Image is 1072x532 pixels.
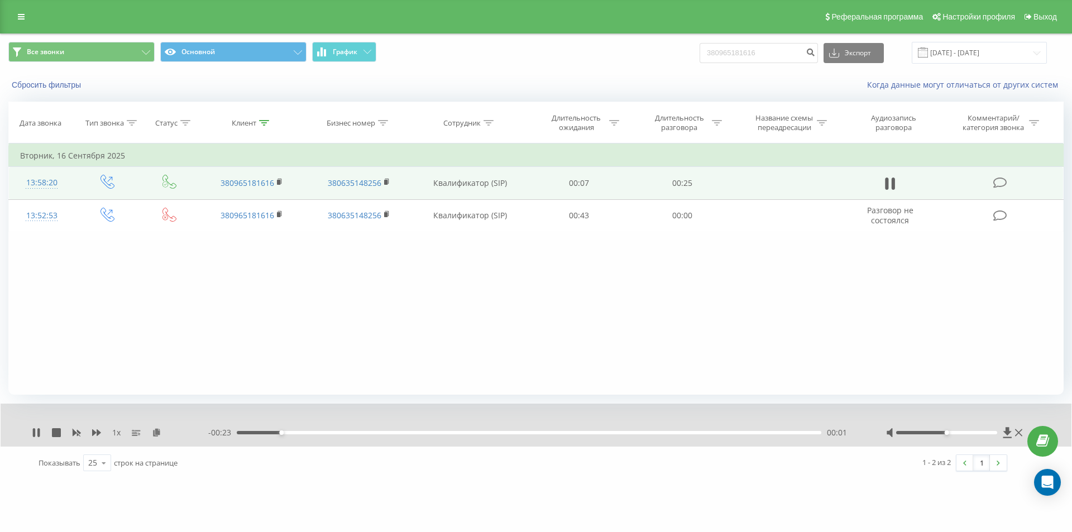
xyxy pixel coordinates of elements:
[528,167,630,199] td: 00:07
[630,167,733,199] td: 00:25
[867,205,913,226] span: Разговор не состоялся
[1034,469,1061,496] div: Open Intercom Messenger
[27,47,64,56] span: Все звонки
[327,118,375,128] div: Бизнес номер
[312,42,376,62] button: График
[221,210,274,221] a: 380965181616
[443,118,481,128] div: Сотрудник
[827,427,847,438] span: 00:01
[754,113,814,132] div: Название схемы переадресации
[85,118,124,128] div: Тип звонка
[1033,12,1057,21] span: Выход
[20,205,64,227] div: 13:52:53
[944,430,949,435] div: Accessibility label
[831,12,923,21] span: Реферальная программа
[160,42,307,62] button: Основной
[649,113,709,132] div: Длительность разговора
[858,113,930,132] div: Аудиозапись разговора
[412,199,528,232] td: Квалификатор (SIP)
[922,457,951,468] div: 1 - 2 из 2
[528,199,630,232] td: 00:43
[333,48,357,56] span: График
[221,178,274,188] a: 380965181616
[8,42,155,62] button: Все звонки
[112,427,121,438] span: 1 x
[155,118,178,128] div: Статус
[824,43,884,63] button: Экспорт
[328,178,381,188] a: 380635148256
[20,172,64,194] div: 13:58:20
[867,79,1064,90] a: Когда данные могут отличаться от других систем
[942,12,1015,21] span: Настройки профиля
[88,457,97,468] div: 25
[973,455,990,471] a: 1
[208,427,237,438] span: - 00:23
[961,113,1026,132] div: Комментарий/категория звонка
[279,430,284,435] div: Accessibility label
[547,113,606,132] div: Длительность ожидания
[39,458,80,468] span: Показывать
[9,145,1064,167] td: Вторник, 16 Сентября 2025
[232,118,256,128] div: Клиент
[630,199,733,232] td: 00:00
[700,43,818,63] input: Поиск по номеру
[412,167,528,199] td: Квалификатор (SIP)
[20,118,61,128] div: Дата звонка
[8,80,87,90] button: Сбросить фильтры
[328,210,381,221] a: 380635148256
[114,458,178,468] span: строк на странице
